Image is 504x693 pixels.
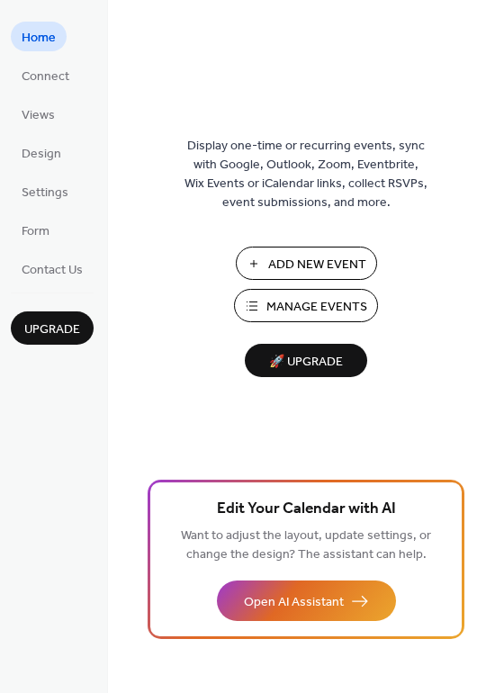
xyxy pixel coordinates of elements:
[236,247,377,280] button: Add New Event
[11,60,80,90] a: Connect
[22,67,69,86] span: Connect
[217,580,396,621] button: Open AI Assistant
[11,311,94,345] button: Upgrade
[22,184,68,202] span: Settings
[22,29,56,48] span: Home
[244,593,344,612] span: Open AI Assistant
[22,145,61,164] span: Design
[184,137,427,212] span: Display one-time or recurring events, sync with Google, Outlook, Zoom, Eventbrite, Wix Events or ...
[234,289,378,322] button: Manage Events
[24,320,80,339] span: Upgrade
[22,106,55,125] span: Views
[256,350,356,374] span: 🚀 Upgrade
[11,22,67,51] a: Home
[11,138,72,167] a: Design
[268,256,366,274] span: Add New Event
[11,99,66,129] a: Views
[245,344,367,377] button: 🚀 Upgrade
[11,254,94,283] a: Contact Us
[11,176,79,206] a: Settings
[217,497,396,522] span: Edit Your Calendar with AI
[11,215,60,245] a: Form
[22,261,83,280] span: Contact Us
[181,524,431,567] span: Want to adjust the layout, update settings, or change the design? The assistant can help.
[266,298,367,317] span: Manage Events
[22,222,49,241] span: Form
